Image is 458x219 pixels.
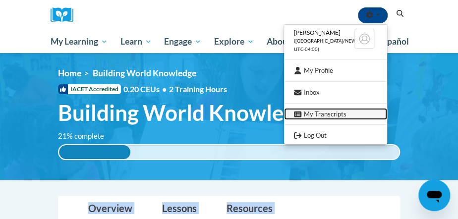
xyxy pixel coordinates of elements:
[208,30,260,53] a: Explore
[418,179,450,211] iframe: Button to launch messaging window
[93,68,196,78] span: Building World Knowledge
[260,30,307,53] a: About
[114,30,158,53] a: Learn
[58,84,121,94] span: IACET Accredited
[294,38,371,52] span: ([GEOGRAPHIC_DATA]/New_York UTC-04:00)
[51,7,80,23] a: Cox Campus
[266,36,300,48] span: About
[294,29,341,36] span: [PERSON_NAME]
[284,86,387,99] a: Inbox
[358,7,388,23] button: Account Settings
[58,100,320,126] span: Building World Knowledge
[360,31,415,52] a: En español
[59,145,130,159] div: 21% complete
[164,36,201,48] span: Engage
[284,108,387,120] a: My Transcripts
[284,64,387,77] a: My Profile
[284,129,387,142] a: Logout
[393,8,407,20] button: Search
[162,84,167,94] span: •
[158,30,208,53] a: Engage
[51,7,80,23] img: Logo brand
[120,36,152,48] span: Learn
[58,68,81,78] a: Home
[354,29,374,49] img: Learner Profile Avatar
[123,84,169,95] span: 0.20 CEUs
[51,36,108,48] span: My Learning
[58,131,115,142] label: 21% complete
[169,84,227,94] span: 2 Training Hours
[367,36,408,47] span: En español
[214,36,254,48] span: Explore
[44,30,114,53] a: My Learning
[43,30,415,53] div: Main menu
